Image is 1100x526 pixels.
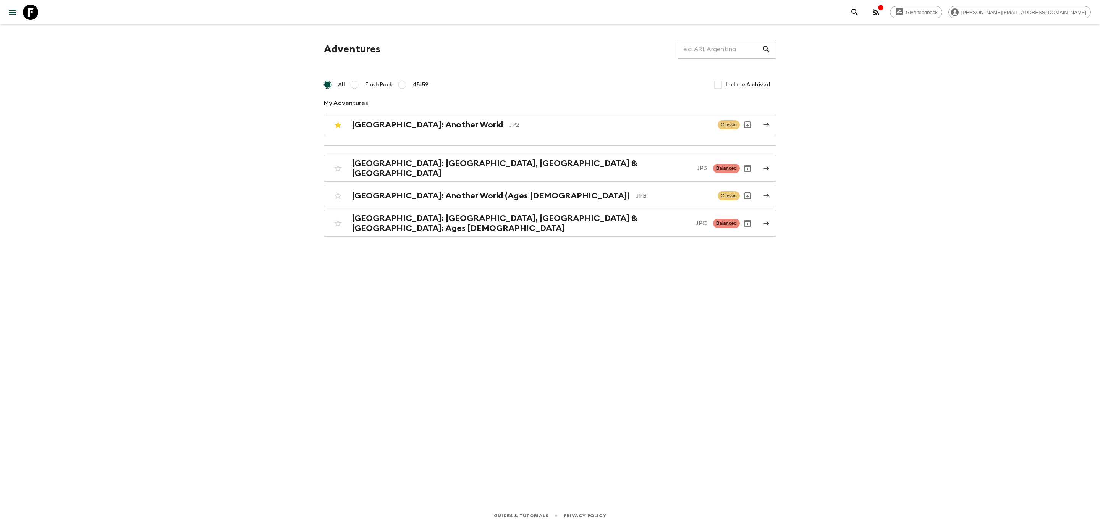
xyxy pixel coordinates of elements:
h1: Adventures [324,42,380,57]
p: JP3 [697,164,707,173]
button: Archive [740,216,755,231]
span: [PERSON_NAME][EMAIL_ADDRESS][DOMAIN_NAME] [957,10,1090,15]
p: My Adventures [324,98,776,108]
span: Classic [718,191,740,200]
span: Flash Pack [365,81,393,89]
a: [GEOGRAPHIC_DATA]: [GEOGRAPHIC_DATA], [GEOGRAPHIC_DATA] & [GEOGRAPHIC_DATA]JP3BalancedArchive [324,155,776,182]
p: JPB [636,191,712,200]
p: JP2 [509,120,712,129]
span: Include Archived [726,81,770,89]
button: search adventures [847,5,862,20]
button: menu [5,5,20,20]
span: 45-59 [413,81,429,89]
h2: [GEOGRAPHIC_DATA]: [GEOGRAPHIC_DATA], [GEOGRAPHIC_DATA] & [GEOGRAPHIC_DATA]: Ages [DEMOGRAPHIC_DATA] [352,213,689,233]
h2: [GEOGRAPHIC_DATA]: Another World [352,120,503,130]
p: JPC [696,219,707,228]
span: Balanced [713,219,740,228]
button: Archive [740,161,755,176]
span: Balanced [713,164,740,173]
a: [GEOGRAPHIC_DATA]: Another World (Ages [DEMOGRAPHIC_DATA])JPBClassicArchive [324,185,776,207]
a: [GEOGRAPHIC_DATA]: Another WorldJP2ClassicArchive [324,114,776,136]
a: [GEOGRAPHIC_DATA]: [GEOGRAPHIC_DATA], [GEOGRAPHIC_DATA] & [GEOGRAPHIC_DATA]: Ages [DEMOGRAPHIC_DA... [324,210,776,237]
div: [PERSON_NAME][EMAIL_ADDRESS][DOMAIN_NAME] [948,6,1091,18]
input: e.g. AR1, Argentina [678,39,762,60]
h2: [GEOGRAPHIC_DATA]: [GEOGRAPHIC_DATA], [GEOGRAPHIC_DATA] & [GEOGRAPHIC_DATA] [352,158,691,178]
span: Give feedback [902,10,942,15]
span: All [338,81,345,89]
a: Guides & Tutorials [494,511,548,520]
button: Archive [740,117,755,132]
a: Give feedback [890,6,942,18]
span: Classic [718,120,740,129]
h2: [GEOGRAPHIC_DATA]: Another World (Ages [DEMOGRAPHIC_DATA]) [352,191,630,201]
button: Archive [740,188,755,203]
a: Privacy Policy [564,511,606,520]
